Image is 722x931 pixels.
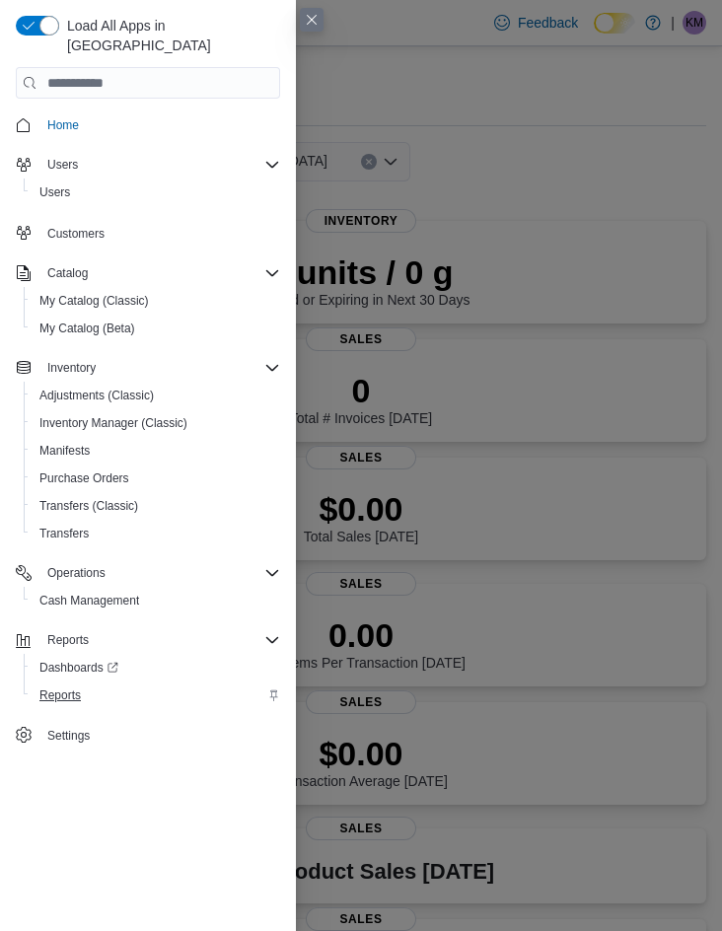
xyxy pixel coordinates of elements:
[32,180,78,204] a: Users
[39,470,129,486] span: Purchase Orders
[32,411,195,435] a: Inventory Manager (Classic)
[32,180,280,204] span: Users
[32,683,280,707] span: Reports
[47,226,105,242] span: Customers
[39,660,118,676] span: Dashboards
[24,520,288,547] button: Transfers
[39,356,104,380] button: Inventory
[39,220,280,245] span: Customers
[32,589,147,612] a: Cash Management
[32,494,146,518] a: Transfers (Classic)
[47,117,79,133] span: Home
[39,112,280,137] span: Home
[39,222,112,246] a: Customers
[8,559,288,587] button: Operations
[32,289,157,313] a: My Catalog (Classic)
[47,360,96,376] span: Inventory
[39,628,280,652] span: Reports
[24,315,288,342] button: My Catalog (Beta)
[39,723,280,748] span: Settings
[24,287,288,315] button: My Catalog (Classic)
[47,728,90,744] span: Settings
[47,157,78,173] span: Users
[39,261,280,285] span: Catalog
[24,492,288,520] button: Transfers (Classic)
[39,184,70,200] span: Users
[59,16,280,55] span: Load All Apps in [GEOGRAPHIC_DATA]
[24,654,288,681] a: Dashboards
[8,218,288,247] button: Customers
[39,628,97,652] button: Reports
[39,356,280,380] span: Inventory
[24,465,288,492] button: Purchase Orders
[32,384,280,407] span: Adjustments (Classic)
[47,265,88,281] span: Catalog
[39,415,187,431] span: Inventory Manager (Classic)
[39,561,113,585] button: Operations
[39,593,139,609] span: Cash Management
[32,656,280,680] span: Dashboards
[39,724,98,748] a: Settings
[32,466,137,490] a: Purchase Orders
[24,409,288,437] button: Inventory Manager (Classic)
[39,388,154,403] span: Adjustments (Classic)
[39,153,280,177] span: Users
[39,113,87,137] a: Home
[32,439,280,463] span: Manifests
[24,437,288,465] button: Manifests
[39,687,81,703] span: Reports
[8,354,288,382] button: Inventory
[32,439,98,463] a: Manifests
[32,589,280,612] span: Cash Management
[32,384,162,407] a: Adjustments (Classic)
[39,526,89,541] span: Transfers
[24,382,288,409] button: Adjustments (Classic)
[39,443,90,459] span: Manifests
[47,565,106,581] span: Operations
[32,683,89,707] a: Reports
[32,522,97,545] a: Transfers
[32,317,280,340] span: My Catalog (Beta)
[300,8,324,32] button: Close this dialog
[24,587,288,614] button: Cash Management
[24,681,288,709] button: Reports
[8,721,288,750] button: Settings
[32,317,143,340] a: My Catalog (Beta)
[8,626,288,654] button: Reports
[32,494,280,518] span: Transfers (Classic)
[8,259,288,287] button: Catalog
[32,522,280,545] span: Transfers
[39,153,86,177] button: Users
[32,656,126,680] a: Dashboards
[32,289,280,313] span: My Catalog (Classic)
[39,293,149,309] span: My Catalog (Classic)
[32,411,280,435] span: Inventory Manager (Classic)
[39,321,135,336] span: My Catalog (Beta)
[8,151,288,179] button: Users
[24,179,288,206] button: Users
[39,261,96,285] button: Catalog
[32,466,280,490] span: Purchase Orders
[16,103,280,753] nav: Complex example
[47,632,89,648] span: Reports
[39,498,138,514] span: Transfers (Classic)
[8,110,288,139] button: Home
[39,561,280,585] span: Operations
